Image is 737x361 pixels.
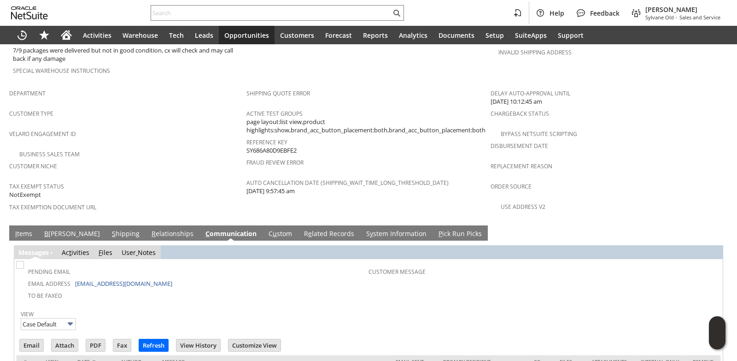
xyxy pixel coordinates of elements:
[228,339,281,351] input: Customize View
[77,26,117,44] a: Activities
[491,89,570,97] a: Delay Auto-Approval Until
[709,333,725,350] span: Oracle Guided Learning Widget. To move around, please hold and drag
[280,31,314,40] span: Customers
[679,14,720,21] span: Sales and Service
[176,339,220,351] input: View History
[393,26,433,44] a: Analytics
[364,229,429,239] a: System Information
[112,229,116,238] span: S
[28,268,70,276] a: Pending Email
[391,7,402,18] svg: Search
[266,229,294,239] a: Custom
[645,14,674,21] span: Sylvane Old
[709,316,725,349] iframe: Click here to launch Oracle Guided Learning Help Panel
[99,248,102,257] span: F
[246,110,303,118] a: Active Test Groups
[320,26,357,44] a: Forecast
[13,46,244,63] span: 7/9 packages were delivered but not in good condition, cx will check and may call back if any damage
[16,261,24,269] img: Unchecked
[246,146,297,155] span: SY686A80D9EBFE2
[28,292,62,300] a: To Be Faxed
[61,30,72,41] svg: Home
[9,130,76,138] a: Velaro Engagement ID
[9,183,64,190] a: Tax Exempt Status
[65,319,76,329] img: More Options
[711,227,722,238] a: Unrolled view on
[169,31,184,40] span: Tech
[246,89,310,97] a: Shipping Quote Error
[75,279,172,288] a: [EMAIL_ADDRESS][DOMAIN_NAME]
[151,7,391,18] input: Search
[246,118,485,135] span: page layout:list view,product highlights:show,brand_acc_button_placement:both,brand_acc_button_pl...
[491,183,532,190] a: Order Source
[590,9,620,18] span: Feedback
[123,31,158,40] span: Warehouse
[189,26,219,44] a: Leads
[69,248,71,257] span: t
[491,162,552,170] a: Replacement reason
[224,31,269,40] span: Opportunities
[38,248,42,257] span: g
[558,31,584,40] span: Support
[275,26,320,44] a: Customers
[21,310,34,318] a: View
[113,339,131,351] input: Fax
[439,31,474,40] span: Documents
[55,26,77,44] a: Home
[11,26,33,44] a: Recent Records
[9,110,53,118] a: Customer Type
[99,248,112,257] a: Files
[550,9,564,18] span: Help
[325,31,352,40] span: Forecast
[399,31,427,40] span: Analytics
[42,229,102,239] a: B[PERSON_NAME]
[28,280,70,288] a: Email Address
[152,229,156,238] span: R
[9,162,57,170] a: Customer Niche
[246,159,304,166] a: Fraud Review Error
[491,142,548,150] a: Disbursement Date
[480,26,509,44] a: Setup
[83,31,111,40] span: Activities
[498,48,572,56] a: Invalid Shipping Address
[368,268,426,276] a: Customer Message
[44,229,48,238] span: B
[491,97,542,106] span: [DATE] 10:12:45 am
[357,26,393,44] a: Reports
[219,26,275,44] a: Opportunities
[439,229,442,238] span: P
[117,26,164,44] a: Warehouse
[9,190,41,199] span: NotExempt
[20,339,43,351] input: Email
[139,339,168,351] input: Refresh
[515,31,547,40] span: SuiteApps
[370,229,373,238] span: y
[433,26,480,44] a: Documents
[203,229,259,239] a: Communication
[501,203,545,211] a: Use Address V2
[17,30,28,41] svg: Recent Records
[15,229,17,238] span: I
[13,67,110,75] a: Special Warehouse Instructions
[33,26,55,44] div: Shortcuts
[39,30,50,41] svg: Shortcuts
[13,229,35,239] a: Items
[246,179,449,187] a: Auto Cancellation Date (shipping_wait_time_long_threshold_date)
[164,26,189,44] a: Tech
[11,6,48,19] svg: logo
[363,31,388,40] span: Reports
[18,248,49,257] a: Messages
[149,229,196,239] a: Relationships
[485,31,504,40] span: Setup
[9,89,46,97] a: Department
[62,248,89,257] a: Activities
[308,229,312,238] span: e
[302,229,357,239] a: Related Records
[205,229,210,238] span: C
[552,26,589,44] a: Support
[273,229,277,238] span: u
[9,203,96,211] a: Tax Exemption Document URL
[436,229,484,239] a: Pick Run Picks
[676,14,678,21] span: -
[509,26,552,44] a: SuiteApps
